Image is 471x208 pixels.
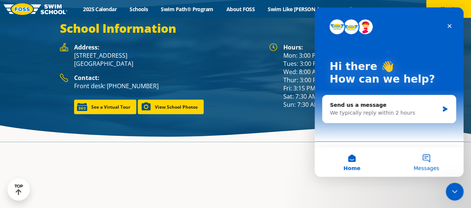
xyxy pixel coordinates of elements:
[261,6,340,13] a: Swim Like [PERSON_NAME]
[363,6,394,13] a: Careers
[74,43,99,51] strong: Address:
[15,184,23,195] div: TOP
[269,43,277,51] img: Foss Location Hours
[283,43,303,51] strong: Hours:
[60,43,68,51] img: Foss Location Address
[446,183,464,201] iframe: Intercom live chat
[283,43,411,109] div: Mon: 3:00 PM - 8:30 PM Tues: 3:00 PM - 8:00 PM Wed: 8:00 AM - 8:15 PM Thur: 3:00 PM - 8:15 PM Fri...
[138,100,204,114] a: View School Photos
[4,3,67,15] img: FOSS Swim School Logo
[315,7,464,177] iframe: Intercom live chat
[74,51,262,68] p: [STREET_ADDRESS] [GEOGRAPHIC_DATA]
[74,82,262,90] p: Front desk: [PHONE_NUMBER]
[74,100,136,114] a: See a Virtual Tour
[74,74,99,82] strong: Contact:
[155,6,220,13] a: Swim Path® Program
[60,21,411,36] h3: School Information
[60,74,68,82] img: Foss Location Contact
[220,6,261,13] a: About FOSS
[123,6,155,13] a: Schools
[77,6,123,13] a: 2025 Calendar
[340,6,363,13] a: Blog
